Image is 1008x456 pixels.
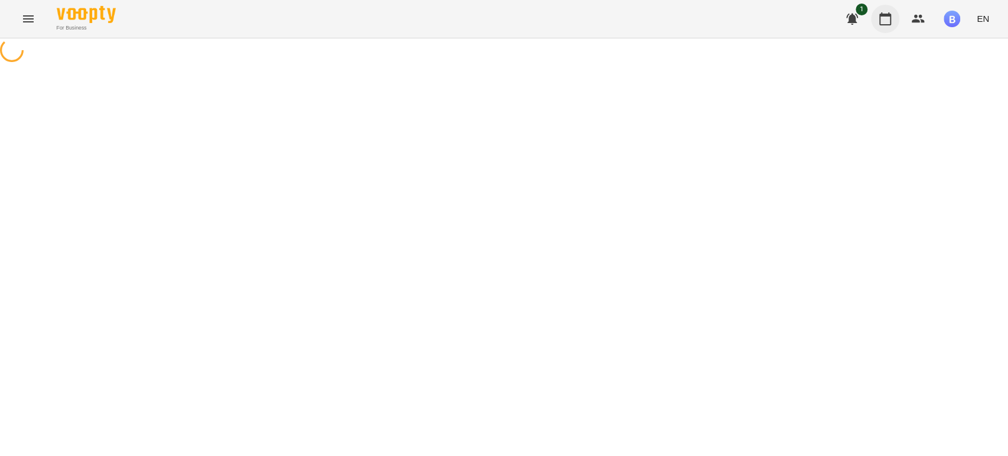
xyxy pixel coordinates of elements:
span: EN [977,12,989,25]
button: Menu [14,5,43,33]
img: 9c73f5ad7d785d62b5b327f8216d5fc4.jpg [944,11,960,27]
span: 1 [856,4,867,15]
img: Voopty Logo [57,6,116,23]
button: EN [972,8,994,30]
span: For Business [57,24,116,32]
